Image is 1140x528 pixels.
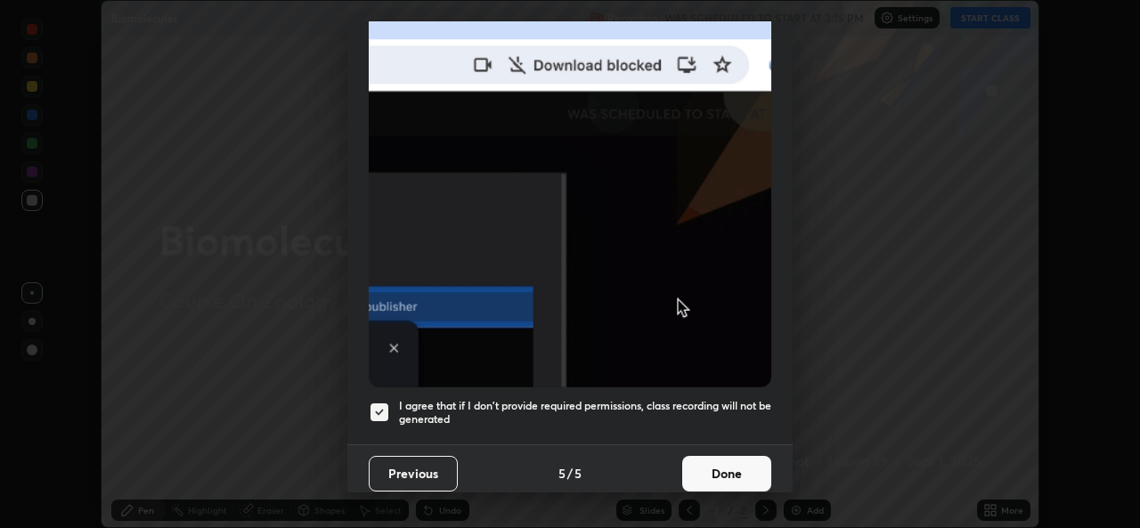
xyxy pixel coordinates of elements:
[558,464,566,483] h4: 5
[369,456,458,491] button: Previous
[399,399,771,426] h5: I agree that if I don't provide required permissions, class recording will not be generated
[567,464,573,483] h4: /
[574,464,582,483] h4: 5
[682,456,771,491] button: Done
